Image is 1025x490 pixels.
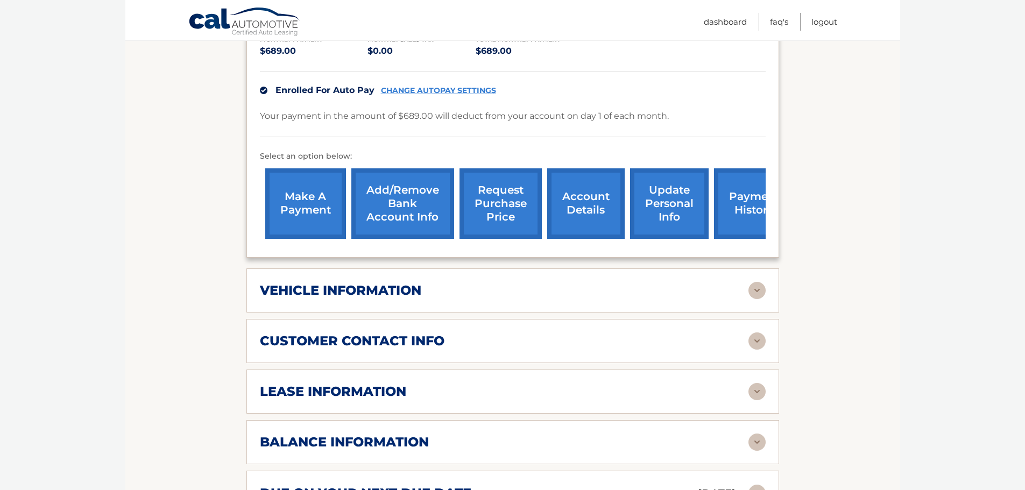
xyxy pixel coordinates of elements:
h2: lease information [260,384,406,400]
h2: customer contact info [260,333,444,349]
p: $689.00 [476,44,584,59]
img: accordion-rest.svg [748,282,766,299]
p: $0.00 [367,44,476,59]
p: Your payment in the amount of $689.00 will deduct from your account on day 1 of each month. [260,109,669,124]
a: CHANGE AUTOPAY SETTINGS [381,86,496,95]
p: $689.00 [260,44,368,59]
a: update personal info [630,168,709,239]
img: accordion-rest.svg [748,434,766,451]
a: account details [547,168,625,239]
a: payment history [714,168,795,239]
a: Add/Remove bank account info [351,168,454,239]
a: FAQ's [770,13,788,31]
span: Enrolled For Auto Pay [275,85,374,95]
img: check.svg [260,87,267,94]
a: Logout [811,13,837,31]
h2: vehicle information [260,282,421,299]
a: request purchase price [460,168,542,239]
img: accordion-rest.svg [748,332,766,350]
a: make a payment [265,168,346,239]
a: Dashboard [704,13,747,31]
a: Cal Automotive [188,7,301,38]
h2: balance information [260,434,429,450]
img: accordion-rest.svg [748,383,766,400]
p: Select an option below: [260,150,766,163]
